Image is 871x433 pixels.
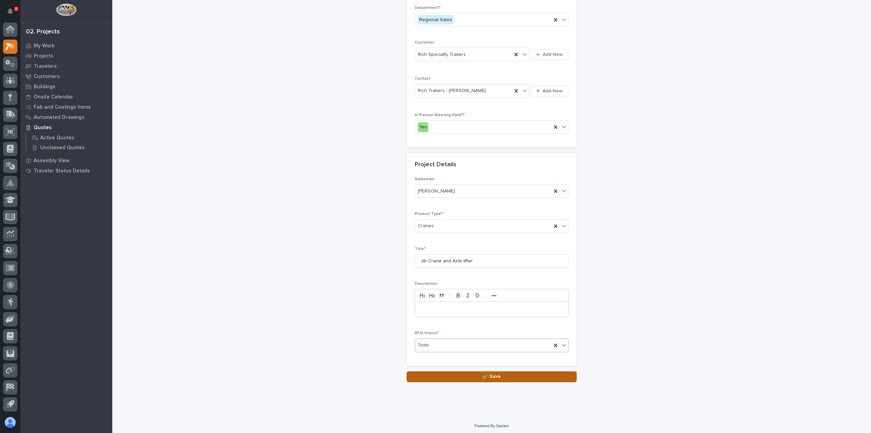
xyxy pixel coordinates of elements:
a: Assembly View [20,155,112,166]
p: Projects [34,53,53,59]
a: Automated Drawings [20,112,112,122]
span: Todo [418,342,429,349]
p: Traveler Status Details [34,168,90,174]
p: Buildings [34,84,55,90]
a: Quotes [20,122,112,133]
a: Customers [20,71,112,81]
p: Unclaimed Quotes [40,145,85,151]
div: 02. Projects [26,28,60,36]
button: Add New [530,86,569,96]
a: Projects [20,51,112,61]
span: In-Person Meeting Held? [415,113,465,117]
span: Salesman [415,177,434,181]
span: RFQ Status [415,331,439,335]
span: Customer [415,41,434,45]
button: Add New [530,49,569,60]
p: Active Quotes [40,135,75,141]
span: [PERSON_NAME] [418,188,455,195]
button: ••• [489,291,499,299]
span: Save [490,373,501,380]
a: My Work [20,41,112,51]
div: Yes [418,122,428,132]
a: Onsite Calendar [20,92,112,102]
span: Cranes [418,222,434,230]
p: Quotes [34,125,52,131]
p: Fab and Coatings Items [34,104,91,110]
p: Onsite Calendar [34,94,73,100]
button: Notifications [3,4,17,18]
p: 9 [15,6,17,11]
span: Add New [543,88,563,94]
div: Notifications9 [9,8,17,19]
h2: Project Details [415,161,456,169]
a: Powered By Stacker [474,424,509,428]
p: My Work [34,43,54,49]
p: Assembly View [34,158,69,164]
span: Department [415,6,441,10]
span: Description [415,282,437,286]
span: Rich Specialty Trailers [418,51,466,58]
a: Buildings [20,81,112,92]
button: users-avatar [3,415,17,430]
span: Title [415,247,426,251]
a: Fab and Coatings Items [20,102,112,112]
p: Customers [34,74,60,80]
a: Active Quotes [26,133,112,142]
span: Add New [543,51,563,58]
p: Automated Drawings [34,114,84,121]
span: Contact [415,77,430,81]
a: Travelers [20,61,112,71]
img: Workspace Logo [56,3,76,16]
button: Save [407,371,577,382]
span: Rich Trailers - [PERSON_NAME] [418,87,486,94]
a: Unclaimed Quotes [26,143,112,152]
a: Traveler Status Details [20,166,112,176]
div: Regional Sales [418,15,454,25]
p: Travelers [34,63,57,69]
strong: ••• [492,293,497,298]
span: Product Type [415,212,443,216]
